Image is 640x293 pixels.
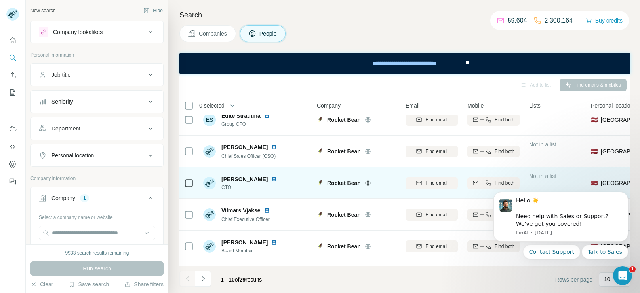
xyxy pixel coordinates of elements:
button: Find email [406,146,458,157]
span: Rocket Bean [327,116,361,124]
span: Edite Strautina [221,112,261,120]
span: Personal location [591,102,633,110]
img: Logo of Rocket Bean [317,243,323,250]
img: LinkedIn logo [271,239,277,246]
span: 29 [240,276,246,283]
button: Personal location [31,146,163,165]
div: New search [30,7,55,14]
p: Company information [30,175,164,182]
button: Enrich CSV [6,68,19,82]
span: Find email [425,116,447,123]
button: Feedback [6,174,19,189]
span: Find email [425,180,447,187]
p: 2,300,164 [545,16,573,25]
span: Not in a list [529,173,556,179]
span: Not in a list [529,141,556,147]
button: Use Surfe on LinkedIn [6,122,19,136]
span: of [235,276,240,283]
span: Companies [199,30,228,38]
button: My lists [6,85,19,100]
button: Search [6,51,19,65]
span: Find both [495,180,514,187]
span: 1 [629,266,636,272]
span: Company [317,102,341,110]
img: Logo of Rocket Bean [317,180,323,186]
span: Chief Executive Officer [221,217,270,222]
span: Find email [425,148,447,155]
iframe: Intercom live chat [613,266,632,285]
p: 59,604 [508,16,527,25]
span: Rocket Bean [327,179,361,187]
button: Save search [69,280,109,288]
span: Mobile [467,102,484,110]
img: Avatar [203,145,216,158]
button: Company lookalikes [31,23,163,42]
button: Job title [31,65,163,84]
span: CTO [221,184,280,191]
img: Logo of Rocket Bean [317,117,323,123]
button: Find email [406,177,458,189]
span: 1 - 10 [221,276,235,283]
span: Chief Sales Officer (CSO) [221,153,276,159]
div: Company lookalikes [53,28,103,36]
span: Rocket Bean [327,147,361,155]
span: Board Member [221,247,280,254]
iframe: Intercom notifications message [482,182,640,289]
img: Avatar [203,240,216,253]
button: Dashboard [6,157,19,171]
button: Find email [406,240,458,252]
h4: Search [179,9,630,21]
p: Personal information [30,51,164,59]
button: Hide [138,5,168,17]
img: Avatar [203,208,216,221]
div: 1 [80,195,89,202]
img: Logo of Rocket Bean [317,212,323,218]
span: Rocket Bean [327,211,361,219]
button: Find email [406,209,458,221]
span: [PERSON_NAME] [221,238,268,246]
div: Company [51,194,75,202]
button: Company1 [31,189,163,211]
button: Find both [467,114,520,126]
span: 🇱🇻 [591,179,598,187]
button: Find both [467,177,520,189]
div: Personal location [51,151,94,159]
button: Quick start [6,33,19,47]
span: Rocket Bean [327,242,361,250]
span: People [259,30,278,38]
button: Clear [30,280,53,288]
span: Find both [495,116,514,123]
img: LinkedIn logo [264,207,270,214]
span: 🇱🇻 [591,116,598,124]
span: Group CFO [221,121,273,128]
img: Avatar [203,177,216,189]
img: LinkedIn logo [271,144,277,150]
span: results [221,276,262,283]
img: Logo of Rocket Bean [317,148,323,155]
button: Find both [467,146,520,157]
button: Find both [467,209,520,221]
span: Find email [425,211,447,218]
div: 9933 search results remaining [65,250,129,257]
div: Select a company name or website [39,211,155,221]
span: [PERSON_NAME] [221,143,268,151]
span: Vilmars Vjakse [221,206,261,214]
button: Find email [406,114,458,126]
span: 🇱🇻 [591,147,598,155]
div: Seniority [51,98,73,106]
button: Use Surfe API [6,140,19,154]
button: Navigate to next page [195,271,211,287]
button: Seniority [31,92,163,111]
div: ES [203,113,216,126]
span: [PERSON_NAME] [221,175,268,183]
span: Email [406,102,419,110]
button: Find both [467,240,520,252]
